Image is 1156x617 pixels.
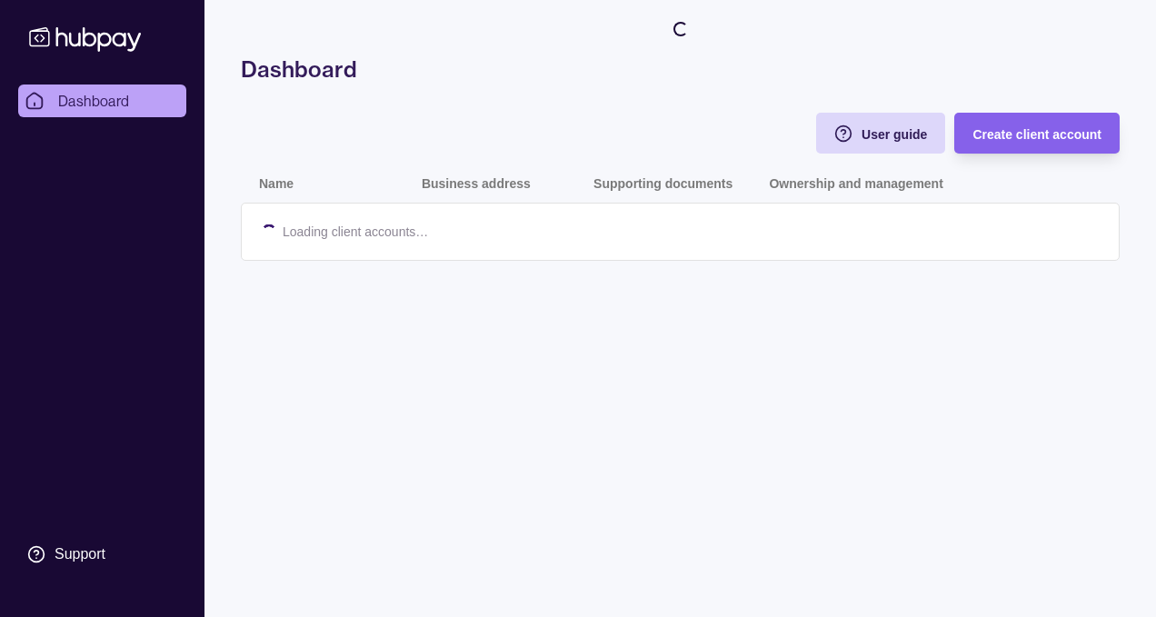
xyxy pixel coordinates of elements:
[18,85,186,117] a: Dashboard
[593,176,732,191] p: Supporting documents
[422,176,531,191] p: Business address
[769,176,942,191] p: Ownership and management
[972,127,1101,142] span: Create client account
[954,113,1120,154] button: Create client account
[55,544,105,564] div: Support
[58,90,130,112] span: Dashboard
[18,535,186,573] a: Support
[241,55,1120,84] h1: Dashboard
[862,127,927,142] span: User guide
[283,222,428,242] div: Loading client accounts…
[816,113,945,154] a: User guide
[259,176,294,191] p: Name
